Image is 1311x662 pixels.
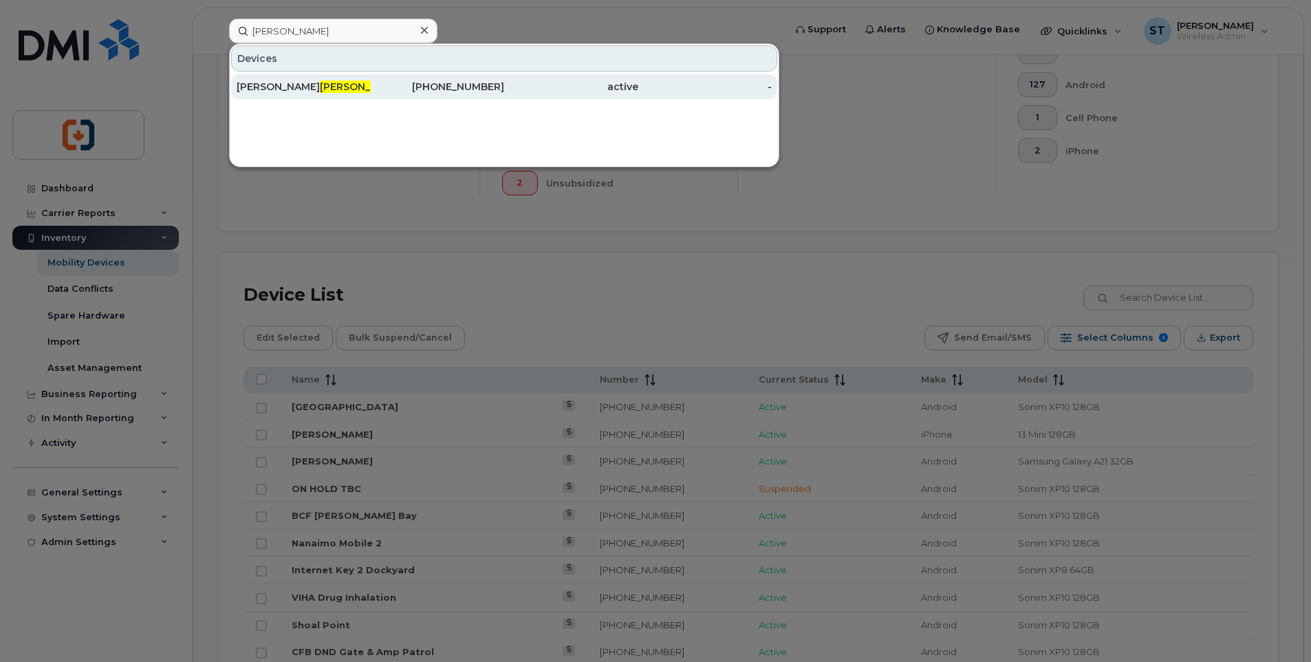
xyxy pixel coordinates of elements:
[638,80,772,94] div: -
[231,74,777,99] a: [PERSON_NAME][PERSON_NAME][PHONE_NUMBER]active-
[231,45,777,72] div: Devices
[229,19,437,43] input: Find something...
[237,80,371,94] div: [PERSON_NAME]
[371,80,505,94] div: [PHONE_NUMBER]
[504,80,638,94] div: active
[320,81,403,93] span: [PERSON_NAME]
